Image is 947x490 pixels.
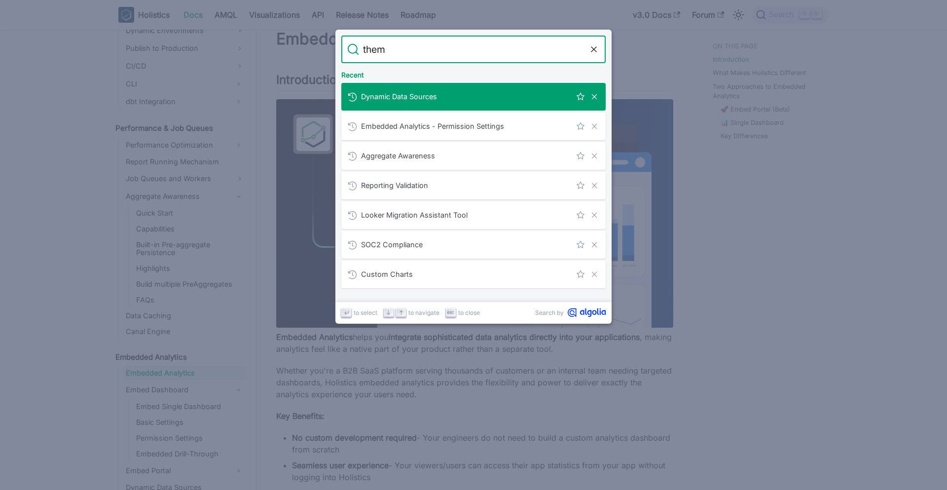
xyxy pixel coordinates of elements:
[458,308,480,317] span: to close
[361,269,571,279] span: Custom Charts
[575,180,586,191] button: Save this search
[447,309,454,316] svg: Escape key
[535,308,564,317] span: Search by
[589,121,600,132] button: Remove this search from history
[339,63,608,83] div: Recent
[341,231,606,259] a: SOC2 Compliance
[341,83,606,111] a: Dynamic Data Sources
[361,210,571,220] span: Looker Migration Assistant Tool
[341,201,606,229] a: Looker Migration Assistant Tool
[361,92,571,101] span: Dynamic Data Sources
[575,239,586,250] button: Save this search
[361,121,571,131] span: Embedded Analytics - Permission Settings
[535,308,606,317] a: Search byAlgolia
[589,180,600,191] button: Remove this search from history
[568,308,606,317] svg: Algolia
[361,151,571,160] span: Aggregate Awareness
[588,43,600,55] button: Clear the query
[359,36,588,63] input: Search docs
[589,269,600,280] button: Remove this search from history
[341,113,606,140] a: Embedded Analytics - Permission Settings
[575,151,586,161] button: Save this search
[408,308,439,317] span: to navigate
[575,91,586,102] button: Save this search
[354,308,377,317] span: to select
[398,309,405,316] svg: Arrow up
[589,239,600,250] button: Remove this search from history
[341,261,606,288] a: Custom Charts
[589,210,600,221] button: Remove this search from history
[589,91,600,102] button: Remove this search from history
[575,121,586,132] button: Save this search
[361,181,571,190] span: Reporting Validation
[575,210,586,221] button: Save this search
[589,151,600,161] button: Remove this search from history
[341,172,606,199] a: Reporting Validation
[361,240,571,249] span: SOC2 Compliance
[385,309,392,316] svg: Arrow down
[575,269,586,280] button: Save this search
[341,142,606,170] a: Aggregate Awareness
[343,309,350,316] svg: Enter key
